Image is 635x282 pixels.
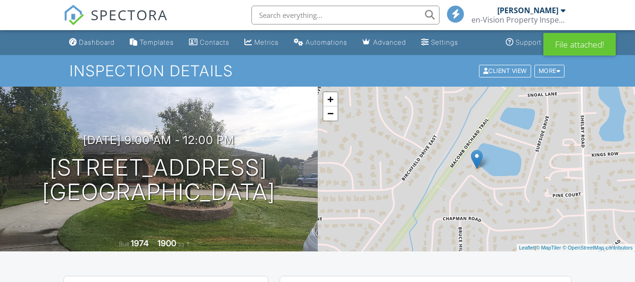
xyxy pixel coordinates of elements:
div: | [517,244,635,252]
div: Templates [140,38,174,46]
a: Zoom in [323,92,337,106]
a: Zoom out [323,106,337,121]
input: Search everything... [251,6,439,24]
h1: [STREET_ADDRESS] [GEOGRAPHIC_DATA] [42,155,275,205]
span: SPECTORA [91,5,168,24]
a: Contacts [185,34,233,51]
a: Metrics [241,34,282,51]
div: More [534,64,565,77]
div: File attached! [543,33,616,56]
div: Automations [306,38,347,46]
div: Settings [431,38,458,46]
a: Support Center [502,34,570,51]
a: © MapTiler [536,245,561,250]
div: Dashboard [79,38,115,46]
div: Advanced [373,38,406,46]
div: Contacts [200,38,229,46]
a: Leaflet [519,245,534,250]
div: Support Center [516,38,566,46]
span: Built [119,241,129,248]
a: Dashboard [65,34,118,51]
a: © OpenStreetMap contributors [563,245,633,250]
a: Settings [417,34,462,51]
div: 1900 [157,238,176,248]
div: en-Vision Property Inspections [471,15,565,24]
a: Templates [126,34,178,51]
a: Advanced [359,34,410,51]
div: Metrics [254,38,279,46]
div: 1974 [131,238,149,248]
h1: Inspection Details [70,63,565,79]
img: The Best Home Inspection Software - Spectora [63,5,84,25]
a: Automations (Basic) [290,34,351,51]
a: Client View [478,67,533,74]
span: sq. ft. [178,241,191,248]
div: Client View [479,64,531,77]
div: [PERSON_NAME] [497,6,558,15]
h3: [DATE] 9:00 am - 12:00 pm [83,134,235,146]
a: SPECTORA [63,13,168,32]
